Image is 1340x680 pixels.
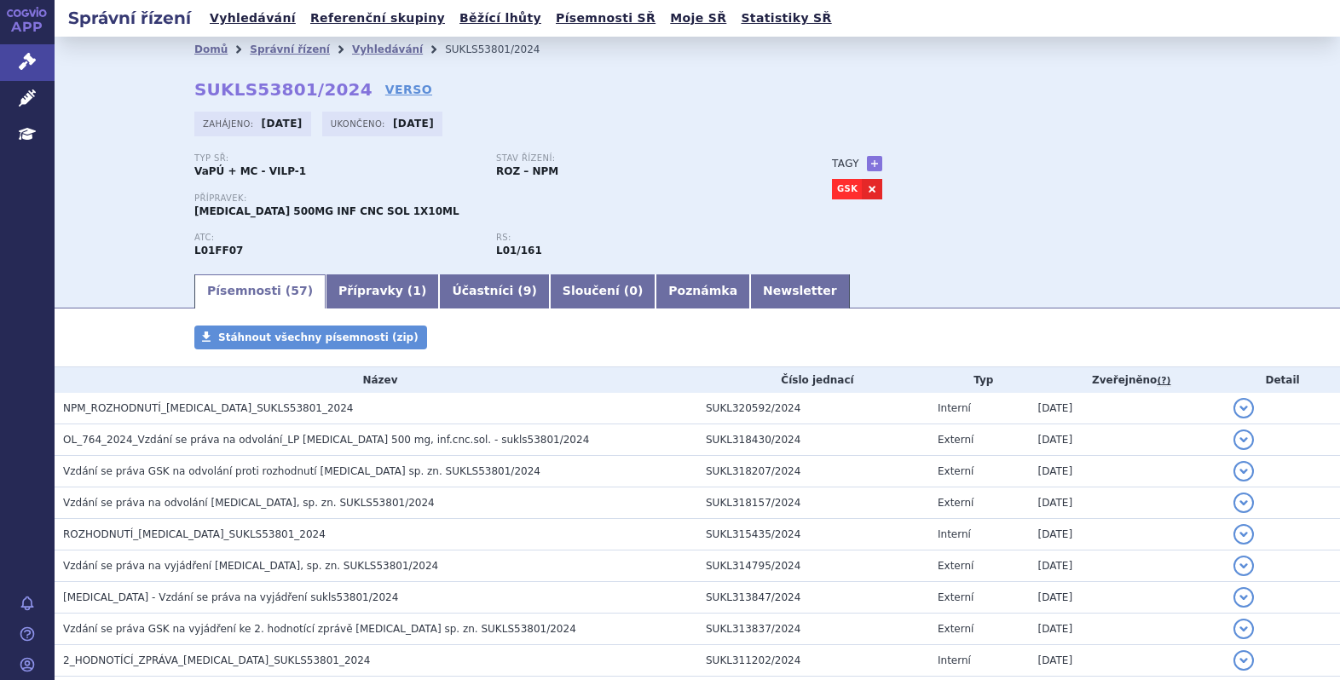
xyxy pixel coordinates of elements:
span: Zahájeno: [203,117,257,130]
span: ROZHODNUTÍ_JEMPERLI_SUKLS53801_2024 [63,528,326,540]
span: Vzdání se práva GSK na vyjádření ke 2. hodnotící zprávě Jemperli sp. zn. SUKLS53801/2024 [63,623,576,635]
a: GSK [832,179,862,199]
a: VERSO [385,81,432,98]
span: JEMPERLI - Vzdání se práva na vyjádření sukls53801/2024 [63,591,398,603]
td: SUKL313847/2024 [697,582,929,614]
strong: [DATE] [393,118,434,130]
td: [DATE] [1029,614,1225,645]
strong: DOSTARLIMAB [194,245,243,256]
p: Typ SŘ: [194,153,479,164]
span: Externí [938,560,973,572]
span: NPM_ROZHODNUTÍ_JEMPERLI_SUKLS53801_2024 [63,402,353,414]
span: Vzdání se práva na vyjádření JEMPERLI, sp. zn. SUKLS53801/2024 [63,560,438,572]
strong: VaPÚ + MC - VILP-1 [194,165,306,177]
strong: SUKLS53801/2024 [194,79,373,100]
a: Sloučení (0) [550,274,656,308]
td: [DATE] [1029,456,1225,487]
td: [DATE] [1029,393,1225,424]
span: Externí [938,465,973,477]
span: Interní [938,528,971,540]
td: [DATE] [1029,645,1225,677]
a: Přípravky (1) [326,274,439,308]
a: Písemnosti SŘ [551,7,661,30]
span: 1 [413,284,421,297]
th: Detail [1225,367,1340,393]
th: Zveřejněno [1029,367,1225,393]
button: detail [1233,461,1254,481]
span: 2_HODNOTÍCÍ_ZPRÁVA_JEMPERLI_SUKLS53801_2024 [63,654,371,666]
a: Běžící lhůty [454,7,546,30]
button: detail [1233,556,1254,576]
th: Název [55,367,697,393]
td: [DATE] [1029,582,1225,614]
td: SUKL314795/2024 [697,550,929,582]
strong: dostarlimab [496,245,542,256]
button: detail [1233,524,1254,545]
a: Vyhledávání [205,7,301,30]
strong: [DATE] [262,118,303,130]
span: Interní [938,654,971,666]
th: Číslo jednací [697,367,929,393]
button: detail [1233,493,1254,513]
span: Externí [938,623,973,635]
span: Externí [938,497,973,509]
a: Statistiky SŘ [736,7,836,30]
td: [DATE] [1029,487,1225,519]
a: Vyhledávání [352,43,423,55]
p: RS: [496,233,781,243]
button: detail [1233,587,1254,608]
span: Ukončeno: [331,117,389,130]
h3: Tagy [832,153,859,174]
button: detail [1233,398,1254,418]
span: 9 [523,284,532,297]
p: ATC: [194,233,479,243]
td: SUKL320592/2024 [697,393,929,424]
a: Newsletter [750,274,850,308]
td: SUKL315435/2024 [697,519,929,550]
td: [DATE] [1029,424,1225,456]
th: Typ [929,367,1030,393]
a: + [867,156,882,171]
td: SUKL311202/2024 [697,645,929,677]
p: Stav řízení: [496,153,781,164]
span: Externí [938,434,973,446]
td: SUKL313837/2024 [697,614,929,645]
h2: Správní řízení [55,6,205,30]
span: Stáhnout všechny písemnosti (zip) [218,331,419,343]
abbr: (?) [1157,375,1170,387]
a: Písemnosti (57) [194,274,326,308]
a: Účastníci (9) [439,274,549,308]
p: Přípravek: [194,193,798,204]
td: [DATE] [1029,550,1225,582]
td: SUKL318430/2024 [697,424,929,456]
td: SUKL318157/2024 [697,487,929,519]
span: Vzdání se práva na odvolání JEMPERLI, sp. zn. SUKLS53801/2024 [63,497,435,509]
button: detail [1233,650,1254,671]
a: Poznámka [656,274,750,308]
li: SUKLS53801/2024 [445,37,562,62]
span: 57 [291,284,307,297]
td: [DATE] [1029,519,1225,550]
span: [MEDICAL_DATA] 500MG INF CNC SOL 1X10ML [194,205,459,217]
button: detail [1233,619,1254,639]
span: 0 [629,284,638,297]
a: Referenční skupiny [305,7,450,30]
span: OL_764_2024_Vzdání se práva na odvolání_LP JEMPERLI 500 mg, inf.cnc.sol. - sukls53801/2024 [63,434,589,446]
strong: ROZ – NPM [496,165,558,177]
a: Domů [194,43,228,55]
span: Externí [938,591,973,603]
button: detail [1233,429,1254,450]
a: Moje SŘ [665,7,731,30]
td: SUKL318207/2024 [697,456,929,487]
span: Interní [938,402,971,414]
span: Vzdání se práva GSK na odvolání proti rozhodnutí Jemperli sp. zn. SUKLS53801/2024 [63,465,540,477]
a: Stáhnout všechny písemnosti (zip) [194,326,427,349]
a: Správní řízení [250,43,330,55]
